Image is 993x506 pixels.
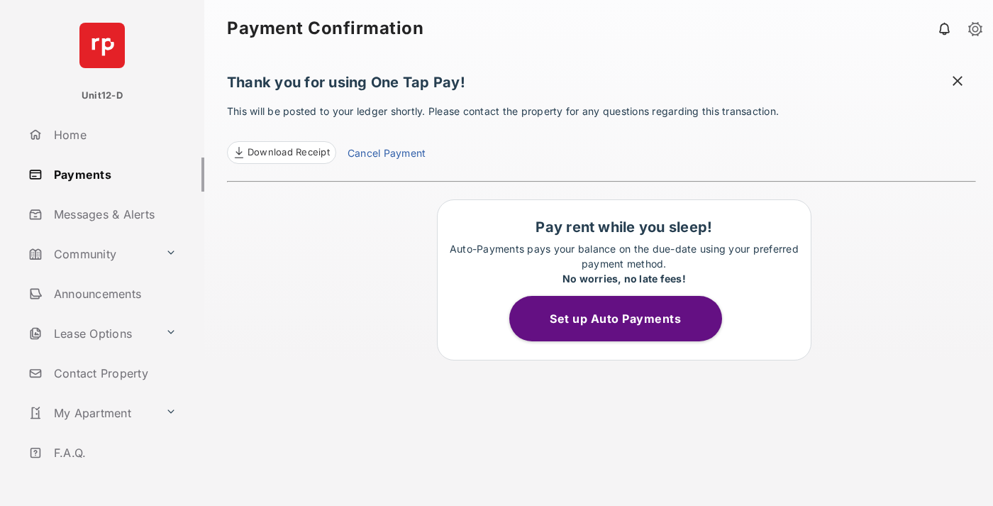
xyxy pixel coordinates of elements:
a: Lease Options [23,317,160,351]
a: Set up Auto Payments [509,312,739,326]
button: Set up Auto Payments [509,296,722,341]
p: This will be posted to your ledger shortly. Please contact the property for any questions regardi... [227,104,976,164]
a: Cancel Payment [348,145,426,164]
img: svg+xml;base64,PHN2ZyB4bWxucz0iaHR0cDovL3d3dy53My5vcmcvMjAwMC9zdmciIHdpZHRoPSI2NCIgaGVpZ2h0PSI2NC... [79,23,125,68]
p: Unit12-D [82,89,123,103]
a: F.A.Q. [23,436,204,470]
a: Announcements [23,277,204,311]
strong: Payment Confirmation [227,20,423,37]
a: Home [23,118,204,152]
p: Auto-Payments pays your balance on the due-date using your preferred payment method. [445,241,804,286]
a: Community [23,237,160,271]
h1: Thank you for using One Tap Pay! [227,74,976,98]
h1: Pay rent while you sleep! [445,219,804,236]
a: Contact Property [23,356,204,390]
a: Payments [23,158,204,192]
a: Download Receipt [227,141,336,164]
a: My Apartment [23,396,160,430]
a: Messages & Alerts [23,197,204,231]
span: Download Receipt [248,145,330,160]
div: No worries, no late fees! [445,271,804,286]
